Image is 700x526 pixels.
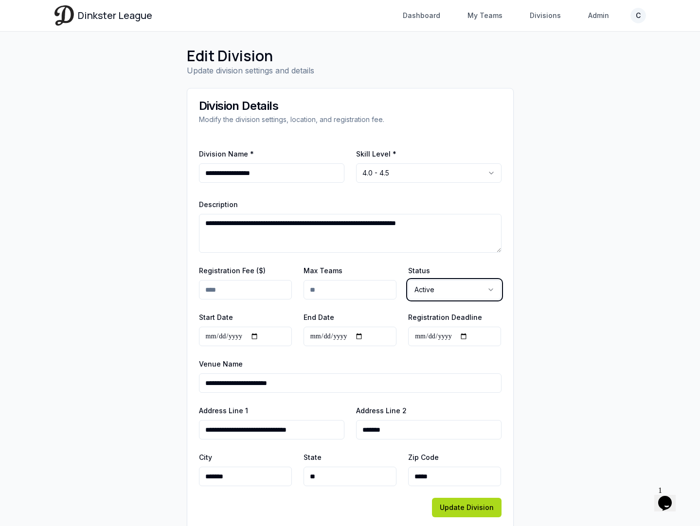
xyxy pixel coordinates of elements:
div: Modify the division settings, location, and registration fee. [199,115,502,124]
a: Dashboard [397,7,446,24]
button: Update Division [432,498,502,517]
label: End Date [304,313,334,321]
a: Dinkster League [54,5,152,25]
button: C [630,8,646,23]
label: Description [199,200,238,209]
label: Max Teams [304,266,342,275]
label: Zip Code [408,453,439,461]
a: Admin [582,7,615,24]
a: My Teams [462,7,508,24]
iframe: chat widget [654,482,685,511]
span: Dinkster League [78,9,152,22]
label: State [304,453,322,461]
h1: Edit Division [187,47,514,65]
label: City [199,453,212,461]
label: Start Date [199,313,233,321]
div: Division Details [199,100,502,112]
img: Dinkster [54,5,74,25]
label: Registration Deadline [408,313,482,321]
label: Division Name * [199,150,254,158]
a: Divisions [524,7,567,24]
label: Address Line 1 [199,406,248,415]
label: Venue Name [199,360,243,368]
p: Update division settings and details [187,65,514,76]
label: Address Line 2 [356,406,407,415]
label: Skill Level * [356,150,396,158]
label: Registration Fee ($) [199,266,266,275]
label: Status [408,266,430,275]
